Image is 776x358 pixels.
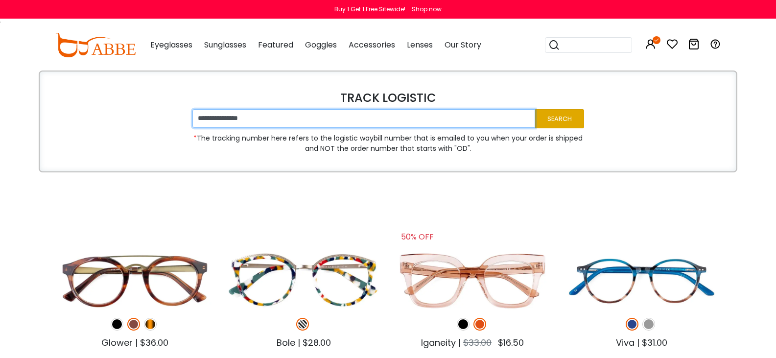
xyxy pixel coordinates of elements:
span: $33.00 [463,336,492,349]
img: loading [562,241,721,321]
div: Buy 1 Get 1 Free Sitewide! [334,5,405,14]
img: Orange [473,318,486,331]
span: | [458,336,461,349]
span: | [637,336,639,349]
img: Black [457,318,470,331]
span: Goggles [305,39,337,50]
img: Black [111,318,123,331]
img: Gray [642,318,655,331]
span: Our Story [445,39,481,50]
span: The tracking number here refers to the logistic waybill number that is emailed to you when your o... [192,133,584,154]
span: Featured [258,39,293,50]
img: abbeglasses.com [55,33,136,57]
span: Iganeity [421,336,456,349]
a: Shop now [407,5,442,13]
button: Search [535,109,584,128]
span: Accessories [349,39,395,50]
span: $28.00 [303,336,331,349]
span: Lenses [407,39,433,50]
div: Shop now [412,5,442,14]
span: Viva [616,336,635,349]
img: loading [393,241,552,321]
img: loading [224,241,383,321]
span: $16.50 [498,336,524,349]
img: Brown [127,318,140,331]
span: $31.00 [642,336,667,349]
span: Bole [277,336,295,349]
span: Sunglasses [204,39,246,50]
span: | [135,336,138,349]
img: Pattern [296,318,309,331]
span: | [298,336,300,349]
img: loading [55,241,214,321]
span: $36.00 [140,336,168,349]
span: Glower [101,336,133,349]
span: Eyeglasses [150,39,192,50]
img: Tortoise [144,318,157,331]
div: 50% OFF [401,229,438,251]
h4: TRACK LOGISTIC [47,91,729,105]
img: Blue [626,318,638,331]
